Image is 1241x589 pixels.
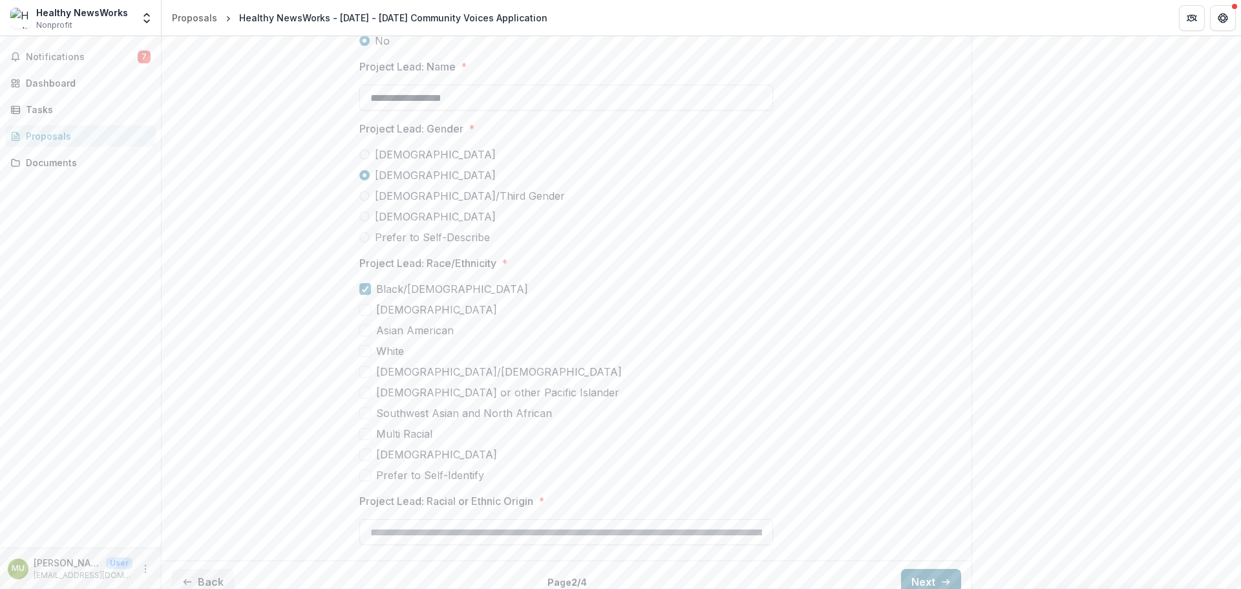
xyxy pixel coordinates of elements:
[26,103,145,116] div: Tasks
[376,447,497,462] span: [DEMOGRAPHIC_DATA]
[167,8,222,27] a: Proposals
[375,230,490,245] span: Prefer to Self-Describe
[375,33,390,48] span: No
[138,5,156,31] button: Open entity switcher
[26,76,145,90] div: Dashboard
[26,52,138,63] span: Notifications
[376,343,404,359] span: White
[376,385,619,400] span: [DEMOGRAPHIC_DATA] or other Pacific Islander
[5,99,156,120] a: Tasks
[10,8,31,28] img: Healthy NewsWorks
[376,364,622,380] span: [DEMOGRAPHIC_DATA]/[DEMOGRAPHIC_DATA]
[5,125,156,147] a: Proposals
[26,129,145,143] div: Proposals
[5,152,156,173] a: Documents
[138,561,153,577] button: More
[376,302,497,317] span: [DEMOGRAPHIC_DATA]
[5,72,156,94] a: Dashboard
[359,59,456,74] p: Project Lead: Name
[375,167,496,183] span: [DEMOGRAPHIC_DATA]
[34,556,101,570] p: [PERSON_NAME]
[1210,5,1236,31] button: Get Help
[5,47,156,67] button: Notifications7
[376,323,454,338] span: Asian American
[376,426,432,442] span: Multi Racial
[1179,5,1205,31] button: Partners
[376,467,484,483] span: Prefer to Self-Identify
[547,575,587,589] p: Page 2 / 4
[376,281,528,297] span: Black/[DEMOGRAPHIC_DATA]
[172,11,217,25] div: Proposals
[12,564,25,573] div: Marian Uhlman
[359,255,496,271] p: Project Lead: Race/Ethnicity
[106,557,133,569] p: User
[359,493,533,509] p: Project Lead: Racial or Ethnic Origin
[26,156,145,169] div: Documents
[376,405,552,421] span: Southwest Asian and North African
[375,209,496,224] span: [DEMOGRAPHIC_DATA]
[359,121,463,136] p: Project Lead: Gender
[138,50,151,63] span: 7
[36,19,72,31] span: Nonprofit
[34,570,133,581] p: [EMAIL_ADDRESS][DOMAIN_NAME]
[375,147,496,162] span: [DEMOGRAPHIC_DATA]
[375,188,565,204] span: [DEMOGRAPHIC_DATA]/Third Gender
[239,11,547,25] div: Healthy NewsWorks - [DATE] - [DATE] Community Voices Application
[36,6,128,19] div: Healthy NewsWorks
[167,8,553,27] nav: breadcrumb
